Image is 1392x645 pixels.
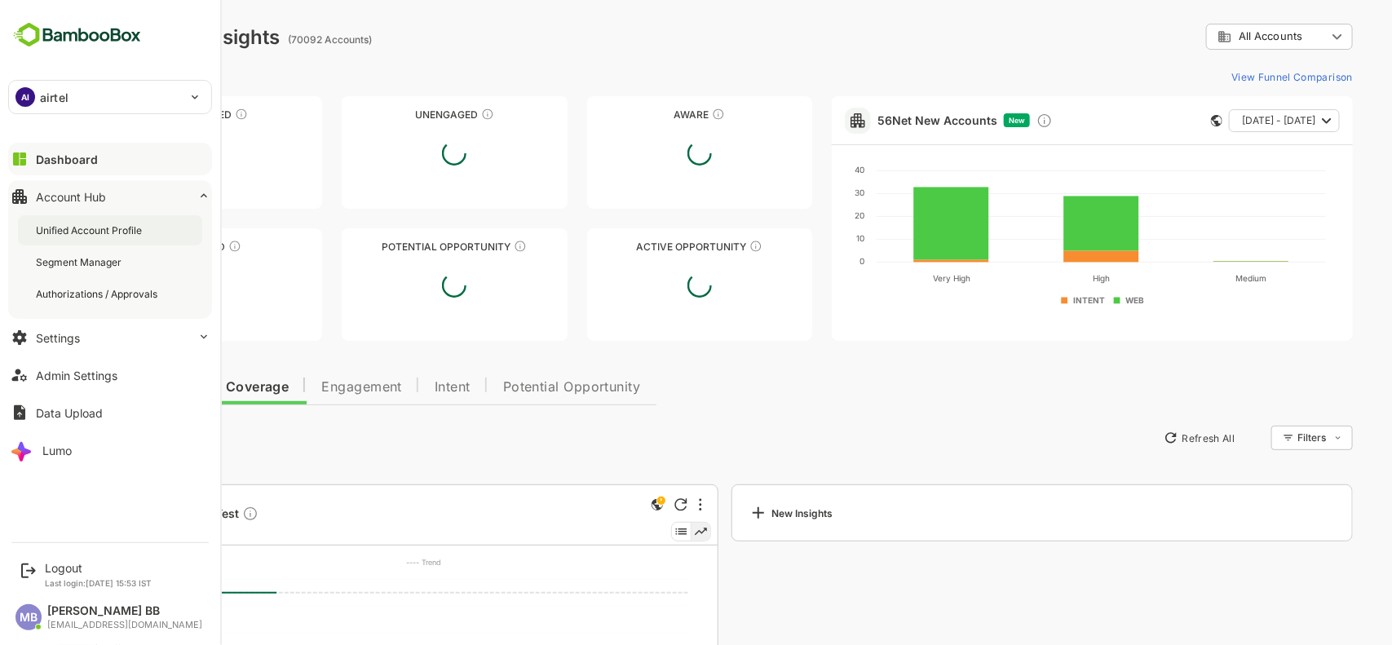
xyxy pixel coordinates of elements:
div: All Accounts [1149,21,1296,53]
div: Filters [1239,423,1296,453]
img: BambooboxFullLogoMark.5f36c76dfaba33ec1ec1367b70bb1252.svg [8,20,146,51]
span: New [952,116,968,125]
button: Dashboard [8,143,212,175]
div: Lumo [42,444,72,457]
div: Logout [45,561,152,575]
text: Medium [1179,273,1210,283]
div: Active Opportunity [530,241,756,253]
a: -- Accounts TestDescription not present [86,506,208,524]
span: [DATE] - [DATE] [1185,110,1258,131]
div: Discover new ICP-fit accounts showing engagement — via intent surges, anonymous website visits, L... [979,113,996,129]
div: Dashboard [36,152,98,166]
div: Refresh [617,498,630,511]
button: Refresh All [1099,425,1185,451]
span: Intent [378,381,413,394]
span: All Accounts [1182,30,1245,42]
text: 40K [75,628,90,637]
text: WEB [1069,295,1088,305]
div: Aware [530,108,756,121]
p: Last login: [DATE] 15:53 IST [45,578,152,588]
text: 10 [799,233,807,243]
div: Engaged [39,241,265,253]
div: Account Hub [36,190,106,204]
div: This card does not support filter and segments [1154,115,1165,126]
div: Unreached [39,108,265,121]
span: Data Quality and Coverage [55,381,232,394]
button: Data Upload [8,396,212,429]
button: Account Hub [8,180,212,213]
div: Data Upload [36,406,103,420]
div: This is a global insight. Segment selection is not applicable for this view [590,495,610,517]
text: 80K [75,575,90,584]
div: Description not present [185,506,201,524]
button: Settings [8,321,212,354]
p: airtel [40,89,68,106]
div: All Accounts [1160,29,1270,44]
div: These accounts are MQAs and can be passed on to Inside Sales [457,240,470,253]
button: Lumo [8,434,212,466]
div: AIairtel [9,81,211,113]
div: Dashboard Insights [39,25,223,49]
text: 30 [798,188,807,197]
text: 60K [75,601,90,610]
div: These accounts have not been engaged with for a defined time period [178,108,191,121]
div: More [642,498,645,511]
div: [EMAIL_ADDRESS][DOMAIN_NAME] [47,620,202,630]
div: [PERSON_NAME] BB [47,604,202,618]
text: High [1036,273,1053,284]
span: -- Accounts Test [86,506,201,524]
text: 20 [798,210,807,220]
div: Segment Manager [36,255,125,269]
div: New Insights [692,503,776,523]
text: Very High [876,273,913,284]
div: Settings [36,331,80,345]
button: Admin Settings [8,359,212,391]
div: These accounts have not shown enough engagement and need nurturing [424,108,437,121]
text: 0 [802,256,807,266]
div: These accounts have open opportunities which might be at any of the Sales Stages [692,240,705,253]
div: Filters [1240,431,1270,444]
div: Admin Settings [36,369,117,382]
text: ---- Trend [349,558,384,567]
span: Potential Opportunity [446,381,584,394]
div: Potential Opportunity [285,241,510,253]
div: Unengaged [285,108,510,121]
text: 40 [798,165,807,175]
div: AI [15,87,35,107]
button: View Funnel Comparison [1168,64,1296,90]
div: These accounts are warm, further nurturing would qualify them to MQAs [171,240,184,253]
span: Engagement [264,381,345,394]
button: New Insights [39,423,158,453]
a: 56Net New Accounts [820,113,940,127]
a: New Insights [674,484,1297,541]
button: [DATE] - [DATE] [1172,109,1283,132]
div: These accounts have just entered the buying cycle and need further nurturing [655,108,668,121]
div: MB [15,604,42,630]
div: Unified Account Profile [36,223,145,237]
div: Authorizations / Approvals [36,287,161,301]
ag: (70092 Accounts) [231,33,320,46]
